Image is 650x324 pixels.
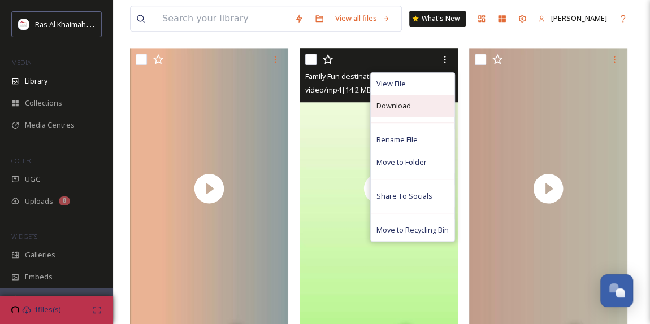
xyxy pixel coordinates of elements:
[11,156,36,165] span: COLLECT
[25,120,75,130] span: Media Centres
[25,294,49,304] span: Stories
[157,6,289,31] input: Search your library
[376,134,418,145] span: Rename File
[305,85,411,95] span: video/mp4 | 14.2 MB | 1080 x 1920
[305,71,434,81] span: Family Fun destination.mp4 1080x1920
[600,274,633,307] button: Open Chat
[25,196,53,207] span: Uploads
[25,76,47,86] span: Library
[11,58,31,67] span: MEDIA
[376,191,432,202] span: Share To Socials
[376,100,411,111] span: Download
[25,272,53,282] span: Embeds
[532,7,613,29] a: [PERSON_NAME]
[376,157,427,168] span: Move to Folder
[18,19,29,30] img: Logo_RAKTDA_RGB-01.png
[376,78,406,89] span: View File
[25,249,55,260] span: Galleries
[409,11,466,27] a: What's New
[330,7,396,29] a: View all files
[35,19,195,29] span: Ras Al Khaimah Tourism Development Authority
[551,13,607,23] span: [PERSON_NAME]
[11,232,37,240] span: WIDGETS
[34,304,60,315] span: 1 files(s)
[59,196,70,205] div: 8
[25,174,40,185] span: UGC
[376,225,449,235] span: Move to Recycling Bin
[25,98,62,108] span: Collections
